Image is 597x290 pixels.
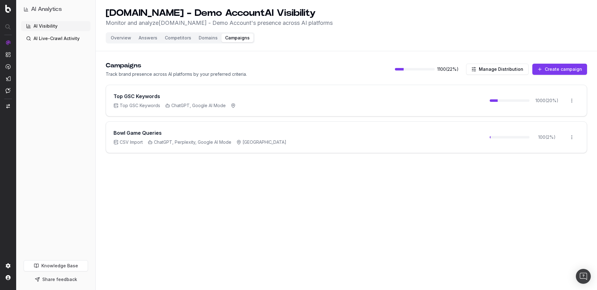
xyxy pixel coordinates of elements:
[6,88,11,93] img: Assist
[6,275,11,280] img: My account
[6,76,11,81] img: Studio
[161,34,195,42] button: Competitors
[236,139,286,145] span: [GEOGRAPHIC_DATA]
[6,263,11,268] img: Setting
[532,97,562,104] span: 1000 ( 20 %)
[6,40,11,45] img: Analytics
[532,134,562,140] span: 100 ( 2 %)
[221,34,253,42] button: Campaigns
[437,66,459,72] span: 1100 ( 22 %)
[24,260,88,271] a: Knowledge Base
[165,102,226,109] span: ChatGPT, Google AI Mode
[113,102,160,109] span: Top GSC Keywords
[6,52,11,57] img: Intelligence
[113,93,160,100] h3: Top GSC Keywords
[21,21,90,31] a: AI Visibility
[21,34,90,43] a: AI Live-Crawl Activity
[106,19,333,27] p: Monitor and analyze [DOMAIN_NAME] - Demo Account 's presence across AI platforms
[532,64,587,75] button: Create campaign
[106,71,247,77] p: Track brand presence across AI platforms by your preferred criteria.
[6,64,11,69] img: Activation
[24,5,88,14] button: AI Analytics
[24,274,88,285] button: Share feedback
[135,34,161,42] button: Answers
[31,5,62,14] h1: AI Analytics
[466,64,529,75] button: Manage Distribution
[5,5,11,13] img: Botify logo
[113,139,143,145] span: CSV Import
[195,34,221,42] button: Domains
[107,34,135,42] button: Overview
[113,129,162,137] h3: Bowl Game Queries
[106,7,333,19] h1: [DOMAIN_NAME] - Demo Account AI Visibility
[148,139,231,145] span: ChatGPT, Perplexity, Google AI Mode
[106,61,247,70] h2: Campaigns
[6,104,10,108] img: Switch project
[576,269,591,284] div: Open Intercom Messenger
